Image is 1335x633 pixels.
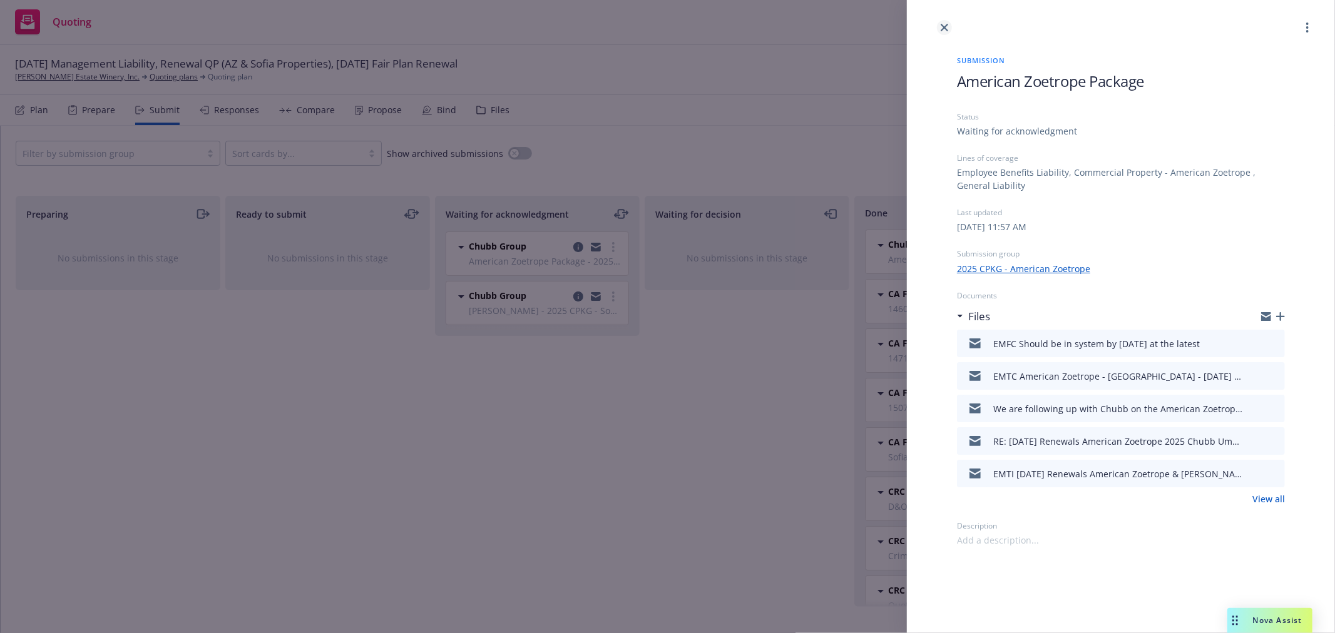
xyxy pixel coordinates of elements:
[1249,433,1259,448] button: download file
[957,71,1144,91] span: American Zoetrope Package
[1249,466,1259,481] button: download file
[1253,615,1302,625] span: Nova Assist
[957,308,990,325] div: Files
[957,220,1026,233] div: [DATE] 11:57 AM
[993,402,1244,415] div: We are following up with Chubb on the American Zoetrope & [PERSON_NAME] [DATE] Renewals
[1249,401,1259,416] button: download file
[968,308,990,325] h3: Files
[993,467,1244,480] div: EMTI [DATE] Renewals American Zoetrope & [PERSON_NAME] will be automatically issued
[957,290,1285,301] div: Documents
[1227,608,1243,633] div: Drag to move
[1269,368,1280,383] button: preview file
[1300,20,1315,35] a: more
[957,520,1285,531] div: Description
[957,124,1077,138] div: Waiting for acknowledgment
[957,55,1285,66] span: Submission
[957,166,1285,192] div: Employee Benefits Liability, Commercial Property - American Zoetrope , General Liability
[1252,492,1285,505] a: View all
[937,20,952,35] a: close
[957,111,1285,122] div: Status
[993,370,1244,383] div: EMTC American Zoetrope - [GEOGRAPHIC_DATA] - [DATE] renewal policies status?
[1249,336,1259,351] button: download file
[993,337,1200,350] div: EMFC Should be in system by [DATE] at the latest
[957,153,1285,163] div: Lines of coverage
[1269,466,1280,481] button: preview file
[957,207,1285,218] div: Last updated
[957,248,1285,259] div: Submission group
[1227,608,1312,633] button: Nova Assist
[1249,368,1259,383] button: download file
[1269,433,1280,448] button: preview file
[993,435,1244,448] div: RE: [DATE] Renewals American Zoetrope 2025 Chubb Umbrella & Auto Conditional Renewal and Sofia [D...
[1269,336,1280,351] button: preview file
[1269,401,1280,416] button: preview file
[957,262,1090,275] a: 2025 CPKG - American Zoetrope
